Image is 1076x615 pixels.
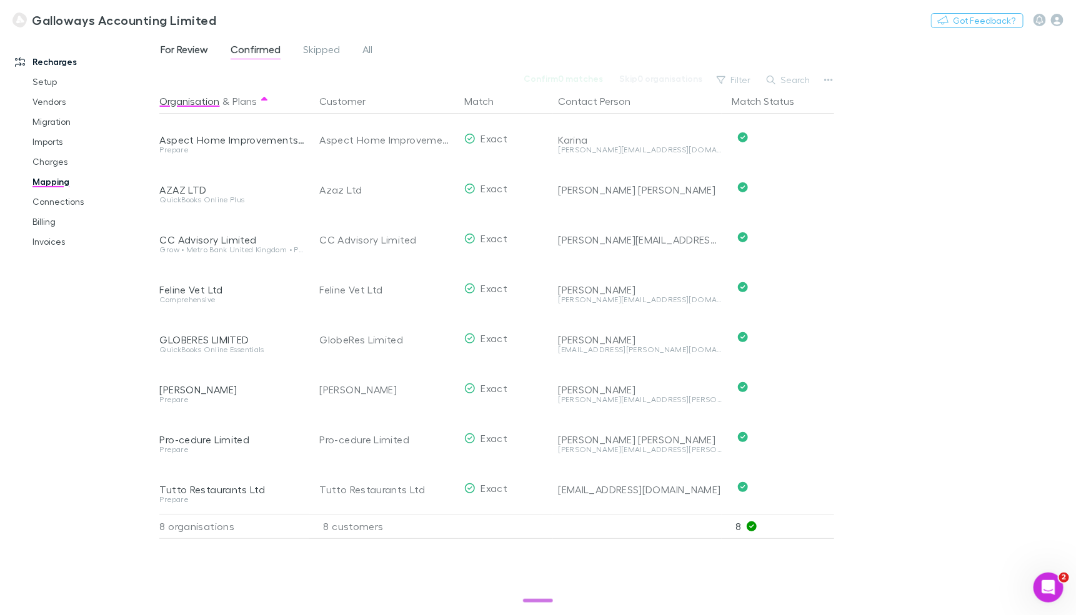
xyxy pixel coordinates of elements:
a: Imports [20,132,157,152]
div: [PERSON_NAME][EMAIL_ADDRESS][PERSON_NAME][DOMAIN_NAME] [558,396,722,403]
svg: Confirmed [738,482,748,492]
span: Exact [481,332,507,344]
svg: Confirmed [738,182,748,192]
span: Confirmed [231,43,281,59]
div: Karina [558,134,722,146]
div: Prepare [159,396,304,403]
span: Exact [481,282,507,294]
a: Invoices [20,232,157,252]
svg: Confirmed [738,432,748,442]
button: Filter [710,72,758,87]
a: Billing [20,212,157,232]
a: Vendors [20,92,157,112]
div: CC Advisory Limited [319,215,454,265]
div: Prepare [159,446,304,453]
div: Tutto Restaurants Ltd [159,483,304,496]
span: Exact [481,182,507,194]
div: [EMAIL_ADDRESS][PERSON_NAME][DOMAIN_NAME] [558,346,722,353]
div: [PERSON_NAME] [319,365,454,415]
div: [EMAIL_ADDRESS][DOMAIN_NAME] [558,483,722,496]
span: Skipped [303,43,340,59]
span: Exact [481,132,507,144]
div: Pro-cedure Limited [319,415,454,465]
img: Galloways Accounting Limited's Logo [12,12,27,27]
svg: Confirmed [738,282,748,292]
p: 8 [735,514,834,538]
svg: Confirmed [738,132,748,142]
div: [PERSON_NAME][EMAIL_ADDRESS][PERSON_NAME][DOMAIN_NAME] [558,446,722,453]
div: Grow • Metro Bank United Kingdom • Prepare [159,246,304,253]
span: Exact [481,232,507,244]
svg: Confirmed [738,382,748,392]
div: Aspect Home Improvements Ltd [159,134,304,146]
div: Tutto Restaurants Ltd [319,465,454,514]
div: QuickBooks Online Essentials [159,346,304,353]
button: Contact Person [558,89,645,114]
div: [PERSON_NAME] [558,283,722,296]
div: CC Advisory Limited [159,234,304,246]
div: 8 customers [309,514,459,539]
div: & [159,89,304,114]
a: Migration [20,112,157,132]
a: Galloways Accounting Limited [5,5,224,35]
svg: Confirmed [738,232,748,242]
div: AZAZ LTD [159,184,304,196]
div: Pro-cedure Limited [159,433,304,446]
a: Setup [20,72,157,92]
button: Confirm0 matches [516,71,611,86]
button: Match Status [732,89,809,114]
div: [PERSON_NAME] [159,383,304,396]
a: Recharges [2,52,157,72]
a: Connections [20,192,157,212]
button: Organisation [159,89,219,114]
div: [PERSON_NAME] [558,333,722,346]
span: Exact [481,382,507,394]
h3: Galloways Accounting Limited [32,12,216,27]
div: [PERSON_NAME] [558,383,722,396]
div: Aspect Home Improvements Ltd [319,115,454,165]
span: 2 [1059,573,1069,583]
span: All [362,43,372,59]
button: Customer [319,89,381,114]
iframe: Intercom live chat [1034,573,1064,603]
button: Skip0 organisations [611,71,710,86]
a: Mapping [20,172,157,192]
span: For Review [161,43,208,59]
div: Feline Vet Ltd [159,283,304,296]
div: Comprehensive [159,296,304,303]
button: Got Feedback? [931,13,1024,28]
button: Match [464,89,509,114]
div: QuickBooks Online Plus [159,196,304,204]
a: Charges [20,152,157,172]
div: [PERSON_NAME][EMAIL_ADDRESS][DOMAIN_NAME] [558,146,722,154]
div: Prepare [159,496,304,503]
button: Plans [232,89,257,114]
span: Exact [481,482,507,494]
div: [PERSON_NAME] [PERSON_NAME] [558,184,722,196]
div: Feline Vet Ltd [319,265,454,315]
svg: Confirmed [738,332,748,342]
div: [PERSON_NAME][EMAIL_ADDRESS][DOMAIN_NAME] [558,296,722,303]
div: [PERSON_NAME][EMAIL_ADDRESS][PERSON_NAME][DOMAIN_NAME] [558,234,722,246]
div: [PERSON_NAME] [PERSON_NAME] [558,433,722,446]
div: GLOBERES LIMITED [159,333,304,346]
span: Exact [481,432,507,444]
div: 8 organisations [159,514,309,539]
button: Search [760,72,817,87]
div: Azaz Ltd [319,165,454,215]
div: GlobeRes Limited [319,315,454,365]
div: Prepare [159,146,304,154]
